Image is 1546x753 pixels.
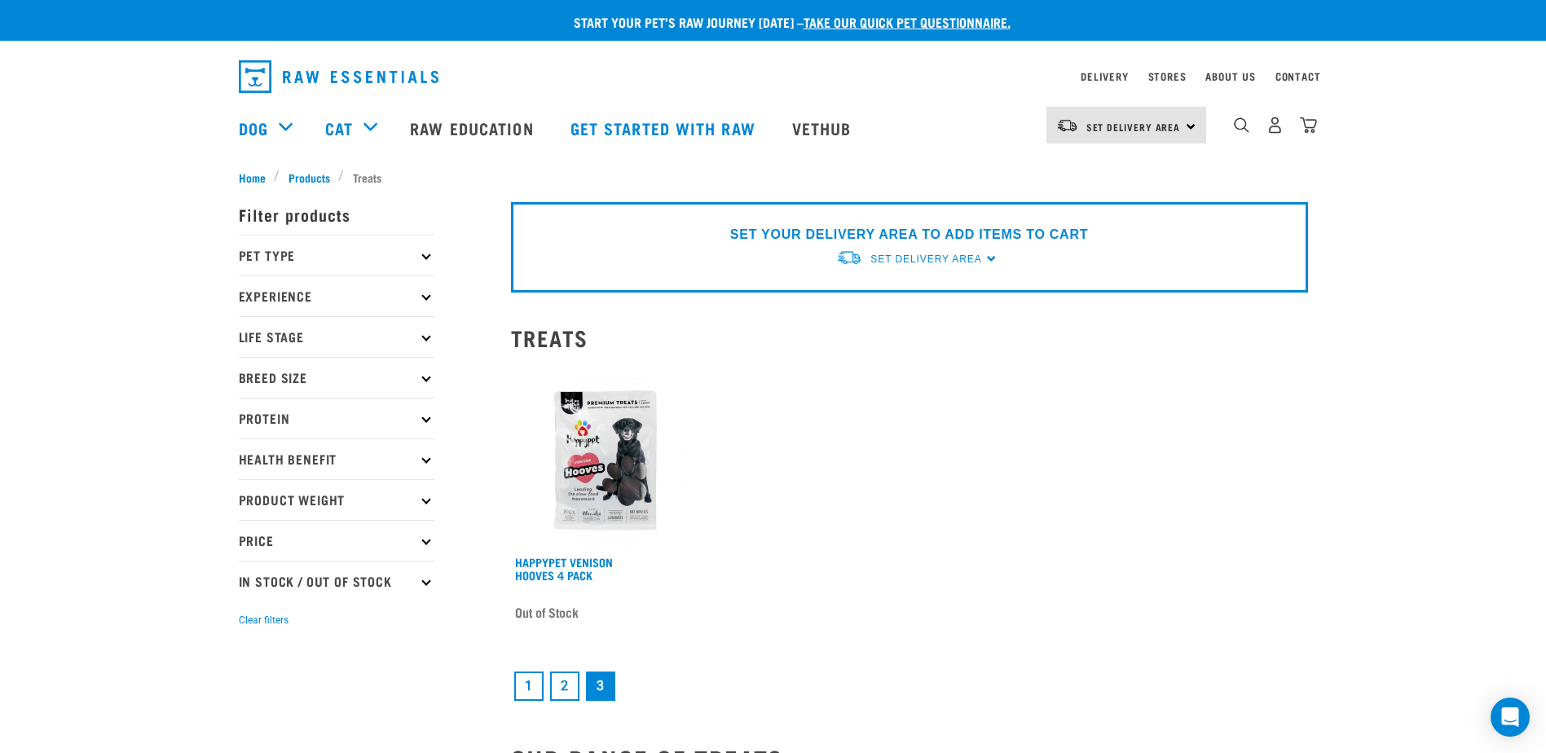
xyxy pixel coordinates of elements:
p: Price [239,520,434,561]
span: Home [239,169,266,186]
p: Experience [239,275,434,316]
nav: breadcrumbs [239,169,1308,186]
a: Dog [239,116,268,140]
p: SET YOUR DELIVERY AREA TO ADD ITEMS TO CART [730,225,1088,244]
img: user.png [1266,117,1284,134]
span: Set Delivery Area [870,253,981,265]
span: Products [288,169,330,186]
p: Pet Type [239,235,434,275]
h2: Treats [511,325,1308,350]
p: Breed Size [239,357,434,398]
a: About Us [1205,73,1255,79]
a: take our quick pet questionnaire. [804,18,1011,25]
a: Happypet Venison Hooves 4 Pack [515,559,613,578]
a: Delivery [1081,73,1128,79]
button: Clear filters [239,613,288,627]
a: Vethub [776,95,872,161]
nav: dropdown navigation [226,54,1321,99]
img: home-icon-1@2x.png [1234,117,1249,133]
img: van-moving.png [836,249,862,266]
p: Protein [239,398,434,438]
span: Set Delivery Area [1086,124,1181,130]
a: Get started with Raw [554,95,776,161]
nav: pagination [511,668,1308,704]
p: Product Weight [239,479,434,520]
div: Open Intercom Messenger [1491,698,1530,737]
span: Out of Stock [515,600,579,624]
a: Stores [1148,73,1187,79]
a: Products [280,169,338,186]
a: Cat [325,116,353,140]
a: Goto page 1 [514,672,544,701]
p: In Stock / Out Of Stock [239,561,434,601]
a: Home [239,169,275,186]
img: van-moving.png [1056,118,1078,133]
a: Page 3 [586,672,615,701]
p: Filter products [239,194,434,235]
p: Life Stage [239,316,434,357]
a: Goto page 2 [550,672,579,701]
img: Raw Essentials Logo [239,60,438,93]
a: Raw Education [394,95,553,161]
a: Contact [1275,73,1321,79]
img: Happypet Venison Hooves 004 [511,363,696,548]
p: Health Benefit [239,438,434,479]
img: home-icon@2x.png [1300,117,1317,134]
